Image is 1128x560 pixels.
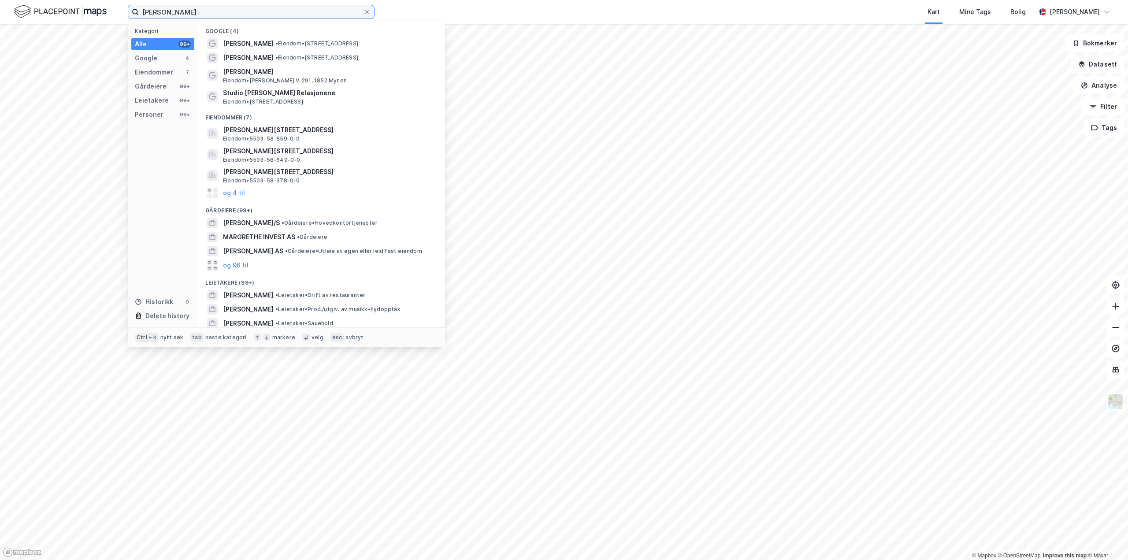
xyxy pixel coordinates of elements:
span: Eiendom • [STREET_ADDRESS] [275,54,358,61]
div: Gårdeiere [135,81,167,92]
img: Z [1107,393,1124,410]
a: Mapbox homepage [3,547,41,557]
a: OpenStreetMap [998,553,1041,559]
div: Mine Tags [959,7,991,17]
span: [PERSON_NAME][STREET_ADDRESS] [223,146,434,156]
span: • [282,219,284,226]
div: Delete history [145,311,189,321]
button: Datasett [1071,56,1124,73]
div: Leietakere [135,95,169,106]
a: Improve this map [1043,553,1087,559]
button: Analyse [1073,77,1124,94]
span: Leietaker • Prod./utgiv. av musikk-/lydopptak [275,306,401,313]
span: [PERSON_NAME][STREET_ADDRESS] [223,125,434,135]
div: 99+ [178,111,191,118]
span: Studio [PERSON_NAME] Relasjonene [223,88,434,98]
span: • [275,320,278,326]
span: Leietaker • Sauehold [275,320,333,327]
div: esc [330,333,344,342]
button: Tags [1083,119,1124,137]
span: [PERSON_NAME] [223,304,274,315]
span: Eiendom • 5503-58-649-0-0 [223,156,301,163]
span: Leietaker • Drift av restauranter [275,292,365,299]
span: Gårdeiere • Hovedkontortjenester [282,219,378,226]
span: Eiendom • [STREET_ADDRESS] [223,98,303,105]
div: Kontrollprogram for chat [1084,518,1128,560]
div: tab [190,333,204,342]
span: [PERSON_NAME] AS [223,246,283,256]
div: nytt søk [160,334,184,341]
div: avbryt [345,334,364,341]
div: 4 [184,55,191,62]
div: Eiendommer (7) [198,107,445,123]
div: Kart [928,7,940,17]
span: • [275,292,278,298]
span: • [275,40,278,47]
div: Ctrl + k [135,333,159,342]
span: Gårdeiere [297,234,327,241]
span: Gårdeiere • Utleie av egen eller leid fast eiendom [285,248,422,255]
span: • [275,306,278,312]
div: Google (4) [198,21,445,37]
span: [PERSON_NAME] [223,318,274,329]
div: markere [272,334,295,341]
div: Kategori [135,28,194,34]
span: MARGRETHE INVEST AS [223,232,295,242]
div: 99+ [178,41,191,48]
button: Filter [1082,98,1124,115]
div: Personer [135,109,163,120]
div: Alle [135,39,147,49]
span: [PERSON_NAME][STREET_ADDRESS] [223,167,434,177]
div: Gårdeiere (99+) [198,200,445,216]
div: 7 [184,69,191,76]
span: Eiendom • [STREET_ADDRESS] [275,40,358,47]
div: Google [135,53,157,63]
a: Mapbox [972,553,996,559]
button: og 4 til [223,188,245,198]
div: [PERSON_NAME] [1050,7,1100,17]
div: 99+ [178,83,191,90]
button: Bokmerker [1065,34,1124,52]
span: [PERSON_NAME] [223,290,274,300]
span: [PERSON_NAME] [223,67,434,77]
div: Historikk [135,297,173,307]
img: logo.f888ab2527a4732fd821a326f86c7f29.svg [14,4,107,19]
span: [PERSON_NAME] [223,52,274,63]
span: [PERSON_NAME]/S [223,218,280,228]
span: • [297,234,300,240]
div: Eiendommer [135,67,173,78]
div: Leietakere (99+) [198,272,445,288]
span: Eiendom • [PERSON_NAME] V. 291, 1852 Mysen [223,77,347,84]
span: Eiendom • 5503-58-378-0-0 [223,177,300,184]
span: Eiendom • 5503-58-859-0-0 [223,135,300,142]
span: [PERSON_NAME] [223,38,274,49]
div: 0 [184,298,191,305]
input: Søk på adresse, matrikkel, gårdeiere, leietakere eller personer [139,5,364,19]
span: • [275,54,278,61]
div: velg [312,334,323,341]
span: • [285,248,288,254]
button: og 96 til [223,260,249,271]
div: 99+ [178,97,191,104]
iframe: Chat Widget [1084,518,1128,560]
div: neste kategori [205,334,247,341]
div: Bolig [1010,7,1026,17]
